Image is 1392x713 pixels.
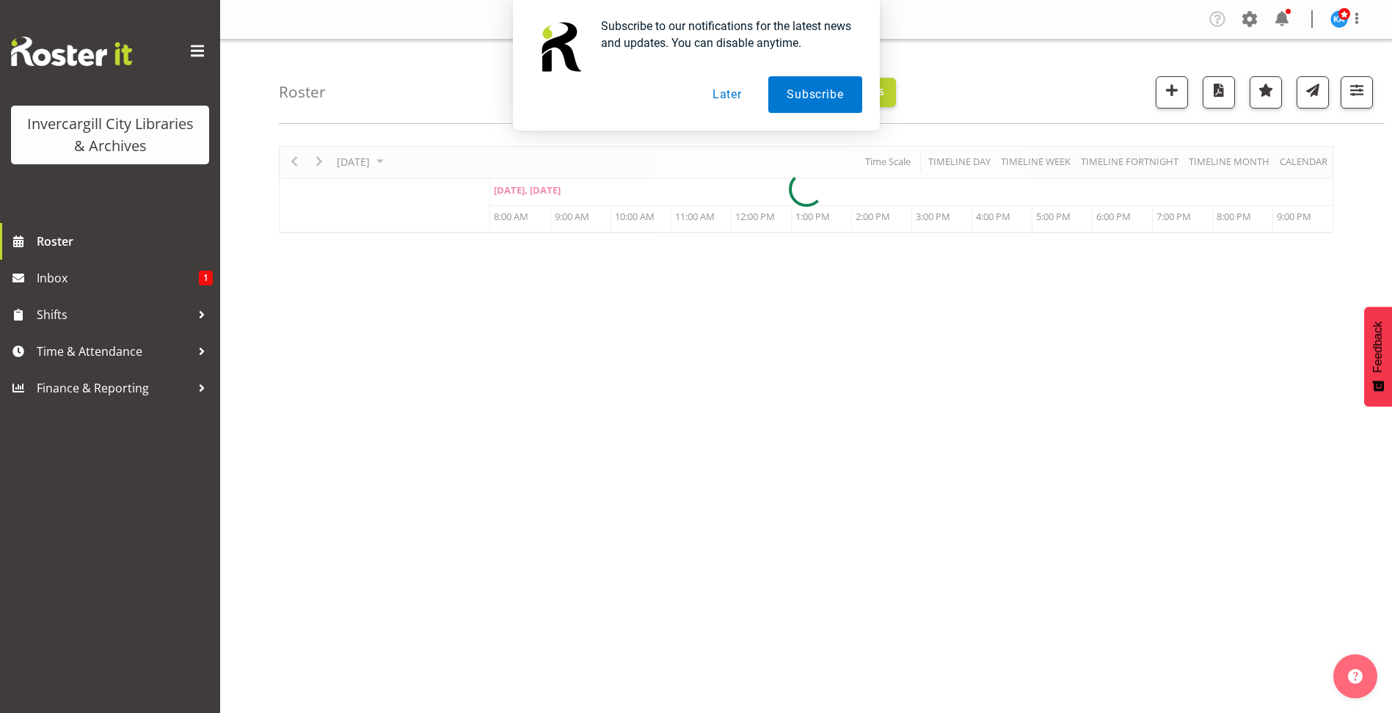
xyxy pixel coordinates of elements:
span: Feedback [1371,321,1385,373]
span: Finance & Reporting [37,377,191,399]
button: Feedback - Show survey [1364,307,1392,406]
img: notification icon [531,18,589,76]
button: Later [694,76,760,113]
div: Subscribe to our notifications for the latest news and updates. You can disable anytime. [589,18,862,51]
span: Inbox [37,267,199,289]
span: 1 [199,271,213,285]
button: Subscribe [768,76,861,113]
div: Invercargill City Libraries & Archives [26,113,194,157]
span: Roster [37,230,213,252]
img: help-xxl-2.png [1348,669,1363,684]
span: Time & Attendance [37,340,191,362]
span: Shifts [37,304,191,326]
